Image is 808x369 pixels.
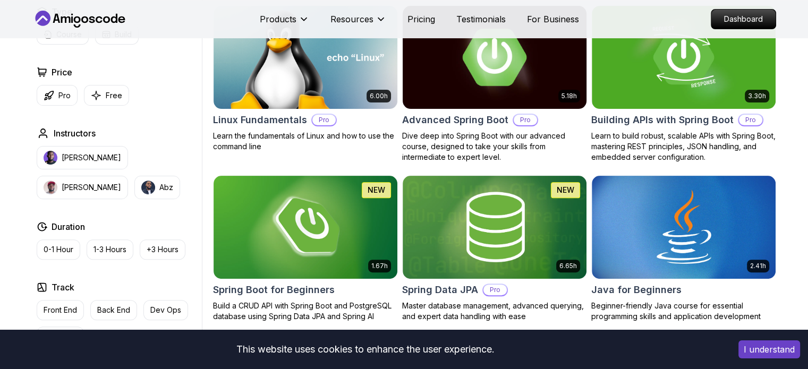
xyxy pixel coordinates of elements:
[44,305,77,315] p: Front End
[52,66,72,79] h2: Price
[368,185,385,195] p: NEW
[330,13,373,25] p: Resources
[260,13,296,25] p: Products
[106,90,122,101] p: Free
[147,244,178,255] p: +3 Hours
[527,13,579,25] a: For Business
[591,131,776,162] p: Learn to build robust, scalable APIs with Spring Boot, mastering REST principles, JSON handling, ...
[312,115,336,125] p: Pro
[591,175,776,322] a: Java for Beginners card2.41hJava for BeginnersBeginner-friendly Java course for essential program...
[214,176,397,279] img: Spring Boot for Beginners card
[159,182,173,193] p: Abz
[52,281,74,294] h2: Track
[213,5,398,152] a: Linux Fundamentals card6.00hLinux FundamentalsProLearn the fundamentals of Linux and how to use t...
[141,181,155,194] img: instructor img
[134,176,180,199] button: instructor imgAbz
[402,301,587,322] p: Master database management, advanced querying, and expert data handling with ease
[402,5,587,162] a: Advanced Spring Boot card5.18hAdvanced Spring BootProDive deep into Spring Boot with our advanced...
[483,285,507,295] p: Pro
[44,151,57,165] img: instructor img
[402,131,587,162] p: Dive deep into Spring Boot with our advanced course, designed to take your skills from intermedia...
[402,282,478,297] h2: Spring Data JPA
[37,300,84,320] button: Front End
[711,10,776,29] p: Dashboard
[150,305,181,315] p: Dev Ops
[370,92,388,100] p: 6.00h
[44,181,57,194] img: instructor img
[591,282,682,297] h2: Java for Beginners
[37,327,84,347] button: Full Stack
[748,92,766,100] p: 3.30h
[402,175,587,322] a: Spring Data JPA card6.65hNEWSpring Data JPAProMaster database management, advanced querying, and ...
[260,13,309,34] button: Products
[750,262,766,270] p: 2.41h
[213,131,398,152] p: Learn the fundamentals of Linux and how to use the command line
[84,85,129,106] button: Free
[62,182,121,193] p: [PERSON_NAME]
[371,262,388,270] p: 1.67h
[213,113,307,127] h2: Linux Fundamentals
[330,13,386,34] button: Resources
[8,338,722,361] div: This website uses cookies to enhance the user experience.
[37,146,128,169] button: instructor img[PERSON_NAME]
[140,239,185,260] button: +3 Hours
[591,5,776,162] a: Building APIs with Spring Boot card3.30hBuilding APIs with Spring BootProLearn to build robust, s...
[37,239,80,260] button: 0-1 Hour
[44,244,73,255] p: 0-1 Hour
[54,127,96,140] h2: Instructors
[559,262,577,270] p: 6.65h
[58,90,71,101] p: Pro
[591,113,734,127] h2: Building APIs with Spring Boot
[592,6,776,109] img: Building APIs with Spring Boot card
[738,340,800,358] button: Accept cookies
[456,13,506,25] a: Testimonials
[93,244,126,255] p: 1-3 Hours
[398,3,591,111] img: Advanced Spring Boot card
[557,185,574,195] p: NEW
[711,9,776,29] a: Dashboard
[87,239,133,260] button: 1-3 Hours
[514,115,537,125] p: Pro
[592,176,776,279] img: Java for Beginners card
[213,282,335,297] h2: Spring Boot for Beginners
[213,175,398,322] a: Spring Boot for Beginners card1.67hNEWSpring Boot for BeginnersBuild a CRUD API with Spring Boot ...
[52,220,85,233] h2: Duration
[562,92,577,100] p: 5.18h
[90,300,137,320] button: Back End
[403,176,586,279] img: Spring Data JPA card
[62,152,121,163] p: [PERSON_NAME]
[402,113,508,127] h2: Advanced Spring Boot
[214,6,397,109] img: Linux Fundamentals card
[143,300,188,320] button: Dev Ops
[37,176,128,199] button: instructor img[PERSON_NAME]
[739,115,762,125] p: Pro
[213,301,398,322] p: Build a CRUD API with Spring Boot and PostgreSQL database using Spring Data JPA and Spring AI
[591,301,776,322] p: Beginner-friendly Java course for essential programming skills and application development
[97,305,130,315] p: Back End
[407,13,435,25] a: Pricing
[37,85,78,106] button: Pro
